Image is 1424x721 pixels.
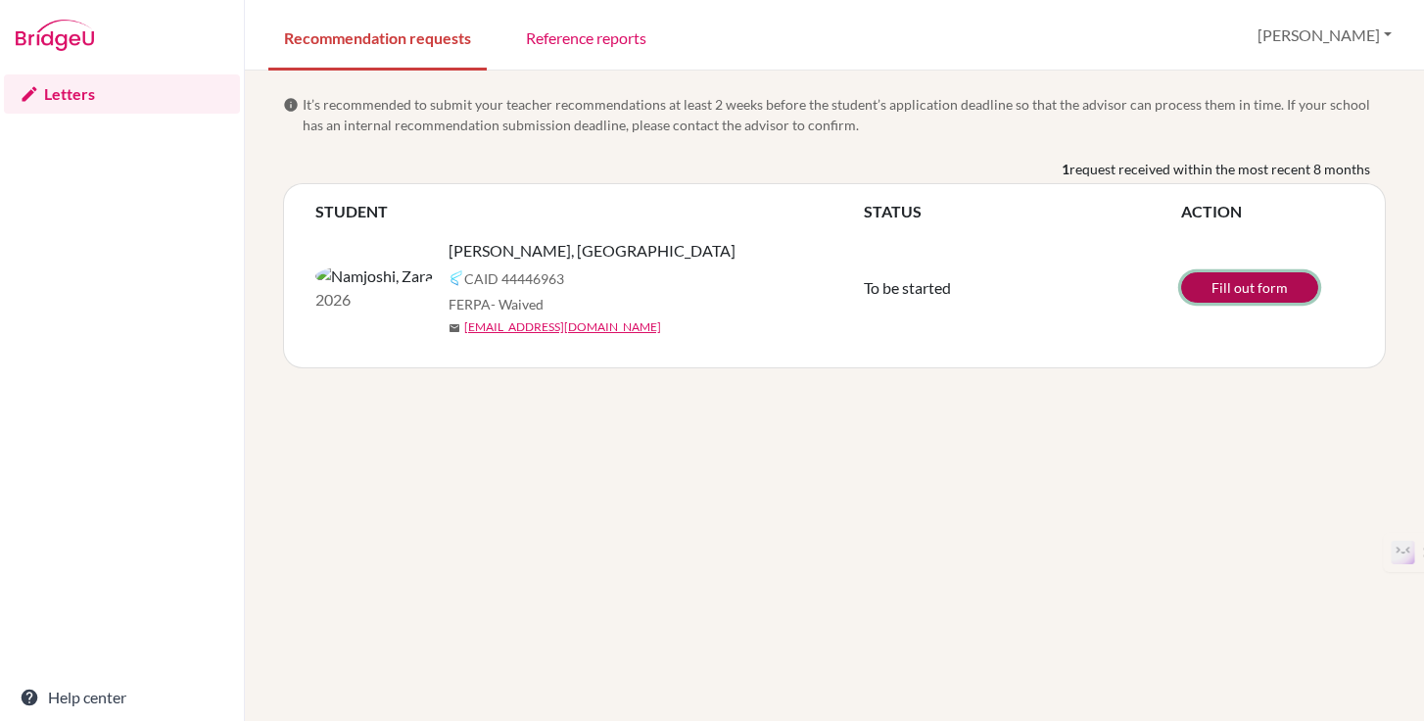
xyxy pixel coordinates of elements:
a: [EMAIL_ADDRESS][DOMAIN_NAME] [464,318,661,336]
span: FERPA [449,294,544,314]
a: Reference reports [510,3,662,71]
span: CAID 44446963 [464,268,564,289]
th: ACTION [1181,200,1353,223]
th: STATUS [864,200,1181,223]
a: Recommendation requests [268,3,487,71]
th: STUDENT [315,200,864,223]
span: - Waived [491,296,544,312]
button: [PERSON_NAME] [1249,17,1400,54]
span: info [283,97,299,113]
a: Help center [4,678,240,717]
a: Letters [4,74,240,114]
span: request received within the most recent 8 months [1069,159,1370,179]
img: Namjoshi, Zara [315,264,433,288]
p: 2026 [315,288,433,312]
img: Bridge-U [16,20,94,51]
span: mail [449,322,460,334]
img: Common App logo [449,270,464,286]
b: 1 [1062,159,1069,179]
span: To be started [864,278,951,297]
span: It’s recommended to submit your teacher recommendations at least 2 weeks before the student’s app... [303,94,1386,135]
span: [PERSON_NAME], [GEOGRAPHIC_DATA] [449,239,736,263]
a: Fill out form [1181,272,1318,303]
